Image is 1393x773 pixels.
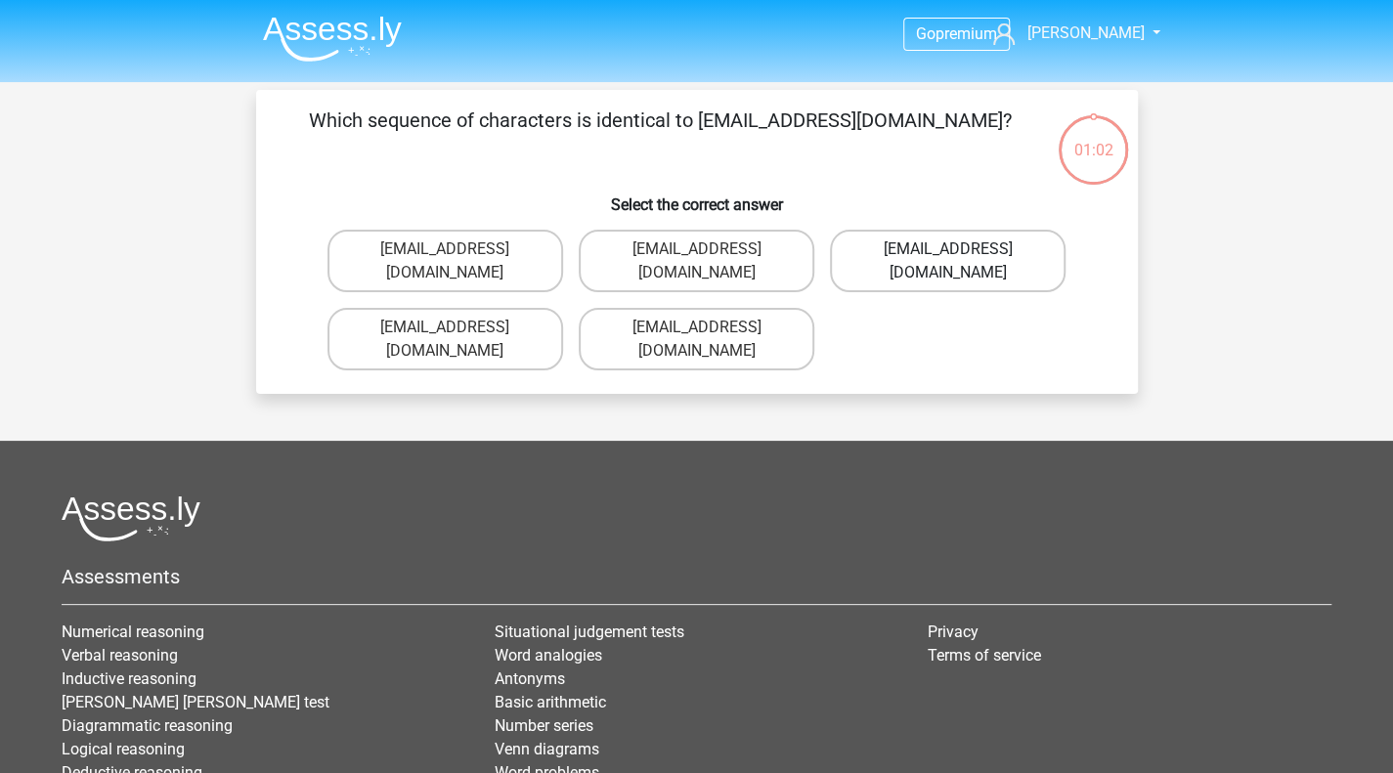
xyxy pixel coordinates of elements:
[495,693,606,711] a: Basic arithmetic
[495,669,565,688] a: Antonyms
[62,623,204,641] a: Numerical reasoning
[62,565,1331,588] h5: Assessments
[916,24,936,43] span: Go
[62,740,185,758] a: Logical reasoning
[327,230,563,292] label: [EMAIL_ADDRESS][DOMAIN_NAME]
[1026,23,1144,42] span: [PERSON_NAME]
[495,623,684,641] a: Situational judgement tests
[287,106,1033,164] p: Which sequence of characters is identical to [EMAIL_ADDRESS][DOMAIN_NAME]?
[495,646,602,665] a: Word analogies
[928,623,979,641] a: Privacy
[263,16,402,62] img: Assessly
[579,230,814,292] label: [EMAIL_ADDRESS][DOMAIN_NAME]
[62,495,200,541] img: Assessly logo
[287,180,1107,214] h6: Select the correct answer
[495,716,593,735] a: Number series
[985,21,1146,45] a: [PERSON_NAME]
[62,693,329,711] a: [PERSON_NAME] [PERSON_NAME] test
[327,308,563,370] label: [EMAIL_ADDRESS][DOMAIN_NAME]
[495,740,599,758] a: Venn diagrams
[936,24,997,43] span: premium
[904,21,1009,47] a: Gopremium
[62,669,196,688] a: Inductive reasoning
[62,646,178,665] a: Verbal reasoning
[928,646,1041,665] a: Terms of service
[1057,113,1130,162] div: 01:02
[62,716,233,735] a: Diagrammatic reasoning
[579,308,814,370] label: [EMAIL_ADDRESS][DOMAIN_NAME]
[830,230,1066,292] label: [EMAIL_ADDRESS][DOMAIN_NAME]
